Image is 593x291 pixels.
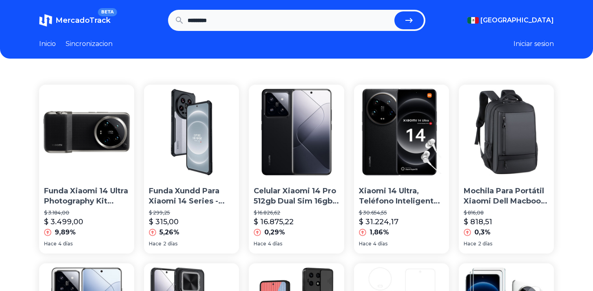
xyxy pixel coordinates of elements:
[464,186,549,206] p: Mochila Para Portátil Xiaomi Dell Macbook Air Pro M1 13 14 1
[254,210,339,216] p: $ 16.826,62
[149,186,234,206] p: Funda Xundd Para Xiaomi 14 Series - Varios Modelos
[144,85,239,179] img: Funda Xundd Para Xiaomi 14 Series - Varios Modelos
[66,39,113,49] a: Sincronizacion
[39,14,52,27] img: MercadoTrack
[254,216,294,228] p: $ 16.875,22
[39,85,134,254] a: Funda Xiaomi 14 Ultra Photography Kit Bateria Extra OriginalFunda Xiaomi 14 Ultra Photography Kit...
[264,228,285,237] p: 0,29%
[44,216,83,228] p: $ 3.499,00
[39,85,134,179] img: Funda Xiaomi 14 Ultra Photography Kit Bateria Extra Original
[373,241,387,247] span: 4 días
[370,228,389,237] p: 1,86%
[58,241,73,247] span: 4 días
[159,228,179,237] p: 5,26%
[44,241,57,247] span: Hace
[359,216,398,228] p: $ 31.224,17
[478,241,492,247] span: 2 días
[149,241,162,247] span: Hace
[149,210,234,216] p: $ 299,25
[249,85,344,254] a: Celular Xiaomi 14 Pro 512gb Dual Sim 16gb Ram 50mpx Leica 2k Amoled Global Rom Español,negroCelul...
[254,186,339,206] p: Celular Xiaomi 14 Pro 512gb Dual Sim 16gb Ram 50mpx Leica 2k Amoled Global Rom Español,negro
[44,210,129,216] p: $ 3.184,00
[474,228,491,237] p: 0,3%
[359,241,372,247] span: Hace
[467,15,554,25] button: [GEOGRAPHIC_DATA]
[467,17,479,24] img: Mexico
[149,216,179,228] p: $ 315,00
[268,241,282,247] span: 4 días
[464,210,549,216] p: $ 816,08
[55,228,76,237] p: 9,89%
[459,85,554,179] img: Mochila Para Portátil Xiaomi Dell Macbook Air Pro M1 13 14 1
[98,8,117,16] span: BETA
[39,14,111,27] a: MercadoTrackBETA
[359,210,444,216] p: $ 30.654,55
[354,85,449,179] img: Xiaomi 14 Ultra, Teléfono Inteligente Dual Sim, 16 Gb De Ram Y 512 Gb De Rom, Negro
[480,15,554,25] span: [GEOGRAPHIC_DATA]
[464,216,492,228] p: $ 818,51
[44,186,129,206] p: Funda Xiaomi 14 Ultra Photography Kit Bateria Extra Original
[354,85,449,254] a: Xiaomi 14 Ultra, Teléfono Inteligente Dual Sim, 16 Gb De Ram Y 512 Gb De Rom, NegroXiaomi 14 Ultr...
[459,85,554,254] a: Mochila Para Portátil Xiaomi Dell Macbook Air Pro M1 13 14 1Mochila Para Portátil Xiaomi Dell Mac...
[55,16,111,25] span: MercadoTrack
[464,241,476,247] span: Hace
[254,241,266,247] span: Hace
[249,85,344,179] img: Celular Xiaomi 14 Pro 512gb Dual Sim 16gb Ram 50mpx Leica 2k Amoled Global Rom Español,negro
[163,241,177,247] span: 2 días
[513,39,554,49] button: Iniciar sesion
[144,85,239,254] a: Funda Xundd Para Xiaomi 14 Series - Varios ModelosFunda Xundd Para Xiaomi 14 Series - Varios Mode...
[359,186,444,206] p: Xiaomi 14 Ultra, Teléfono Inteligente Dual Sim, 16 Gb De Ram Y 512 Gb De Rom, Negro
[39,39,56,49] a: Inicio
